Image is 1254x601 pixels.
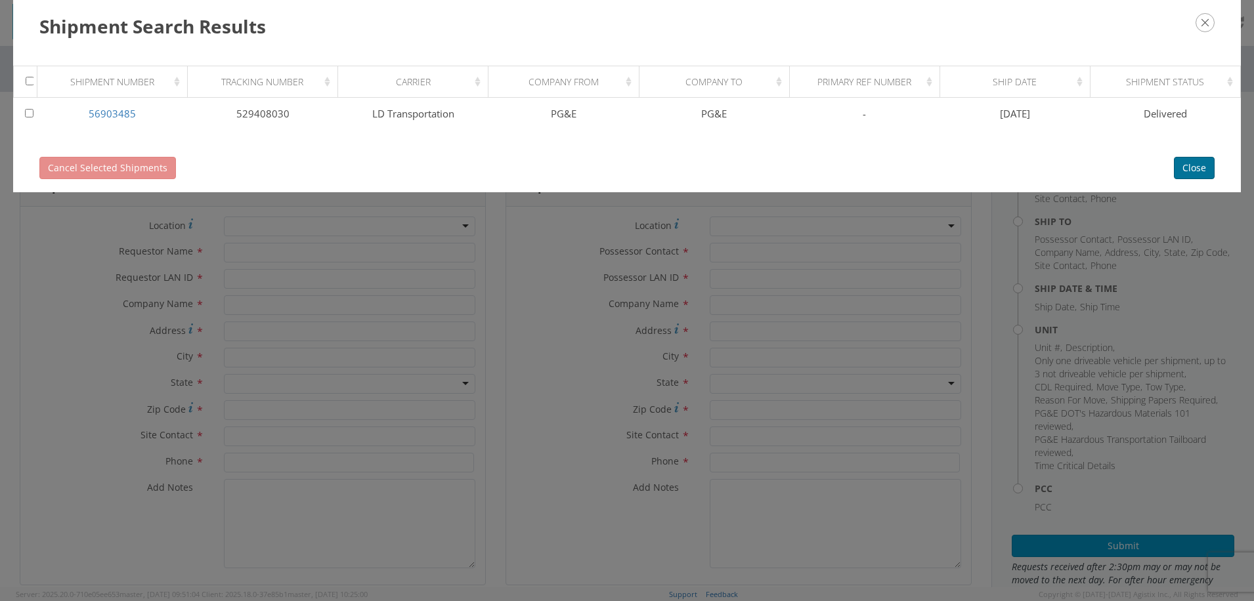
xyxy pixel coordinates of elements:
div: Shipment Status [1102,75,1236,89]
div: Ship Date [951,75,1086,89]
span: Delivered [1144,107,1187,120]
h3: Shipment Search Results [39,13,1215,39]
div: Carrier [350,75,485,89]
div: Primary Ref Number [801,75,936,89]
td: 529408030 [188,98,338,131]
div: Tracking Number [200,75,334,89]
span: [DATE] [1000,107,1030,120]
td: - [789,98,940,131]
button: Close [1174,157,1215,179]
button: Cancel Selected Shipments [39,157,176,179]
div: Company To [651,75,785,89]
div: Shipment Number [49,75,184,89]
td: PG&E [488,98,639,131]
span: Cancel Selected Shipments [48,161,167,174]
div: Company From [500,75,635,89]
td: PG&E [639,98,789,131]
a: 56903485 [89,107,136,120]
td: LD Transportation [338,98,488,131]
